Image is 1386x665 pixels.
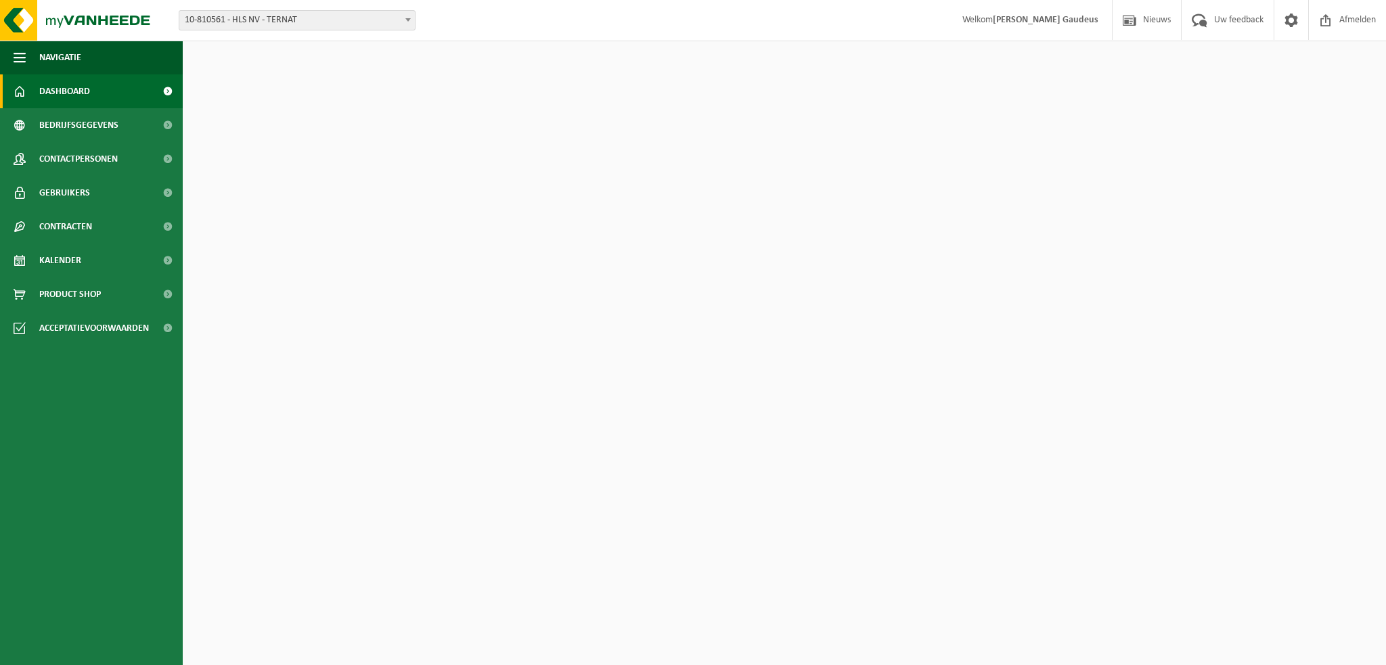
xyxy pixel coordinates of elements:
span: 10-810561 - HLS NV - TERNAT [179,10,416,30]
span: Gebruikers [39,176,90,210]
span: Product Shop [39,277,101,311]
span: Bedrijfsgegevens [39,108,118,142]
span: Kalender [39,244,81,277]
span: Contracten [39,210,92,244]
span: 10-810561 - HLS NV - TERNAT [179,11,415,30]
span: Acceptatievoorwaarden [39,311,149,345]
strong: [PERSON_NAME] Gaudeus [993,15,1098,25]
span: Dashboard [39,74,90,108]
span: Navigatie [39,41,81,74]
span: Contactpersonen [39,142,118,176]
